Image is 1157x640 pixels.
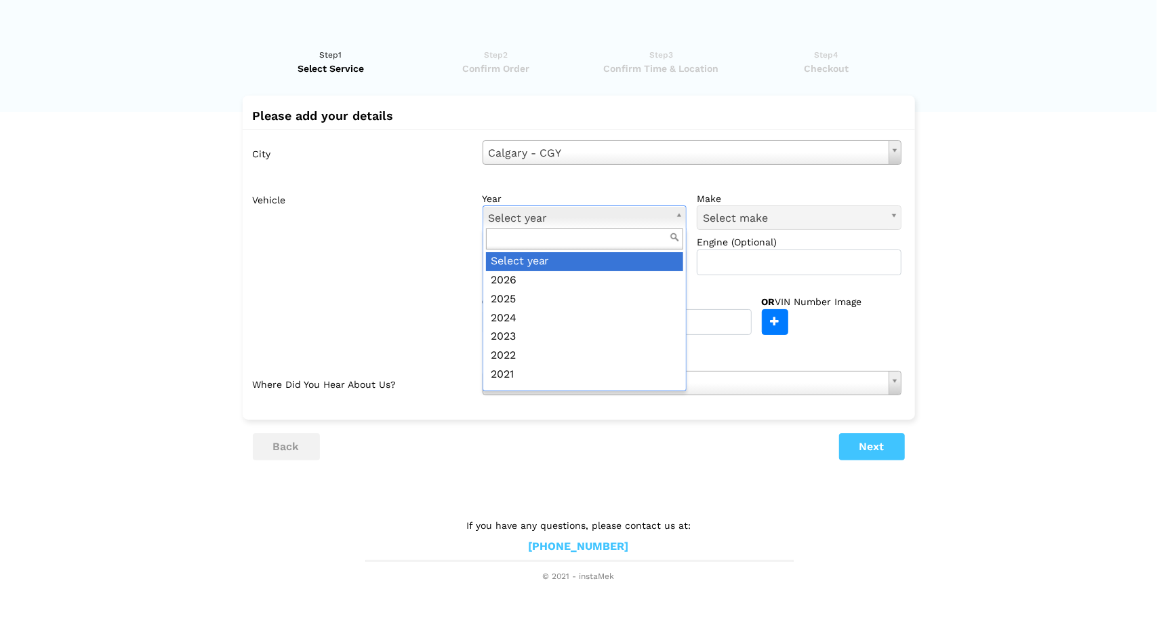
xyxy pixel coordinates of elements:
div: 2021 [486,365,684,384]
div: 2020 [486,384,684,403]
div: Select year [486,252,684,271]
div: 2025 [486,290,684,309]
div: 2022 [486,346,684,365]
div: 2023 [486,327,684,346]
div: 2026 [486,271,684,290]
div: 2024 [486,309,684,328]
